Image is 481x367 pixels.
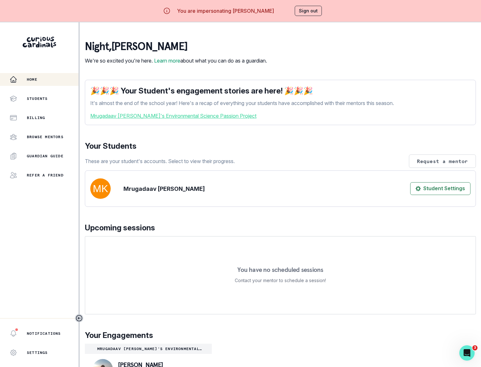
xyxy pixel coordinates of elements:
p: Your Engagements [85,330,476,341]
p: You have no scheduled sessions [237,266,323,273]
p: Contact your mentor to schedule a session! [235,277,326,284]
p: These are your student's accounts. Select to view their progress. [85,157,235,165]
img: svg [90,178,111,199]
p: Refer a friend [27,173,63,178]
p: Home [27,77,37,82]
p: Browse Mentors [27,134,63,139]
p: Mrugadaav [PERSON_NAME] [123,184,205,193]
p: Students [27,96,48,101]
button: Sign out [295,6,322,16]
a: Learn more [154,57,180,64]
p: Billing [27,115,45,120]
iframe: Intercom live chat [459,345,475,361]
p: Mrugadaav [PERSON_NAME]'s Environmental Science Passion Project [87,346,209,351]
p: Settings [27,350,48,355]
span: 3 [472,345,477,350]
button: Request a mentor [409,154,476,168]
p: night , [PERSON_NAME] [85,40,267,53]
p: It's almost the end of the school year! Here's a recap of everything your students have accomplis... [90,99,470,107]
p: Notifications [27,331,61,336]
img: Curious Cardinals Logo [23,37,56,48]
p: Your Students [85,140,476,152]
p: Guardian Guide [27,154,63,159]
a: Mrugadaav [PERSON_NAME]'s Environmental Science Passion Project [90,112,470,120]
p: You are impersonating [PERSON_NAME] [177,7,274,15]
button: Student Settings [410,182,470,195]
button: Toggle sidebar [75,314,83,322]
p: 🎉🎉🎉 Your Student's engagement stories are here! 🎉🎉🎉 [90,85,470,97]
p: Upcoming sessions [85,222,476,234]
p: We're so excited you're here. about what you can do as a guardian. [85,57,267,64]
